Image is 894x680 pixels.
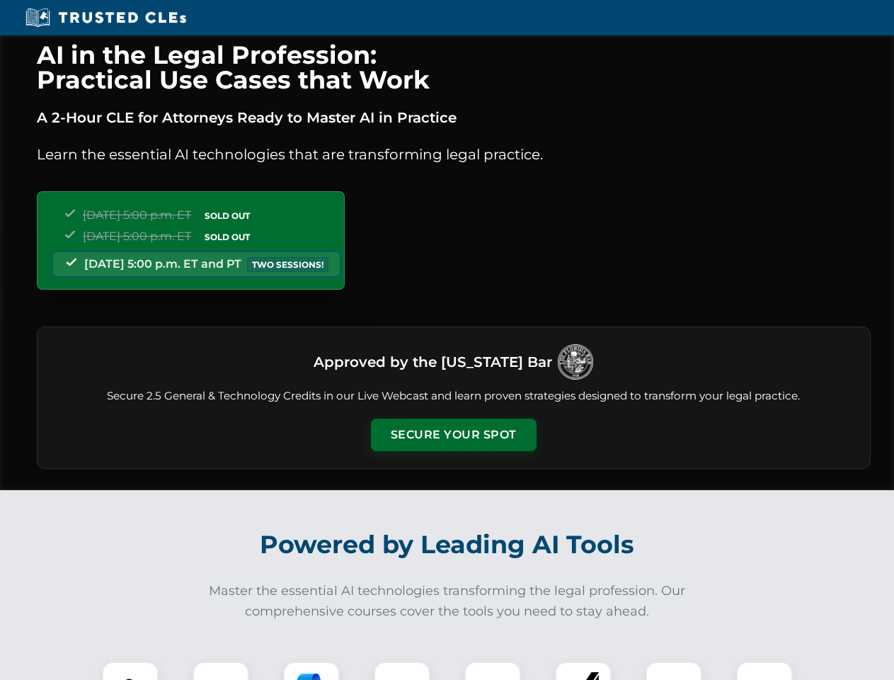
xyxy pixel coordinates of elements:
p: Learn the essential AI technologies that are transforming legal practice. [37,143,871,166]
img: Trusted CLEs [21,7,190,28]
span: [DATE] 5:00 p.m. ET [83,229,191,243]
span: [DATE] 5:00 p.m. ET [83,208,191,222]
span: SOLD OUT [200,208,255,223]
p: Secure 2.5 General & Technology Credits in our Live Webcast and learn proven strategies designed ... [55,388,853,404]
span: SOLD OUT [200,229,255,244]
button: Secure Your Spot [371,419,537,451]
h2: Powered by Leading AI Tools [55,520,839,569]
p: Master the essential AI technologies transforming the legal profession. Our comprehensive courses... [200,581,695,622]
h1: AI in the Legal Profession: Practical Use Cases that Work [37,42,871,92]
img: Logo [558,344,593,380]
p: A 2-Hour CLE for Attorneys Ready to Master AI in Practice [37,106,871,129]
h3: Approved by the [US_STATE] Bar [314,349,552,375]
